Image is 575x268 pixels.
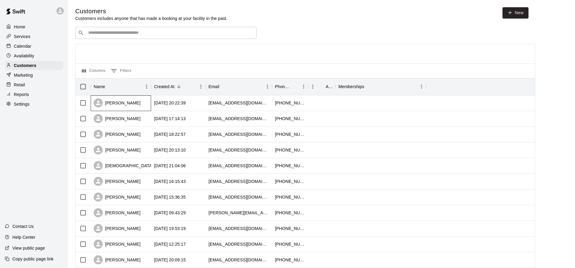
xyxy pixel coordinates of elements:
[5,42,63,51] a: Calendar
[94,145,141,155] div: [PERSON_NAME]
[364,82,373,91] button: Sort
[175,82,183,91] button: Sort
[502,7,528,18] a: New
[5,90,63,99] a: Reports
[12,245,45,251] p: View public page
[94,240,141,249] div: [PERSON_NAME]
[154,78,175,95] div: Created At
[275,100,305,106] div: +17134981463
[275,210,305,216] div: +17194654823
[94,78,105,95] div: Name
[12,234,35,240] p: Help Center
[75,7,228,15] h5: Customers
[109,66,133,76] button: Show filters
[154,131,186,137] div: 2025-09-13 18:22:57
[14,62,36,69] p: Customers
[14,101,30,107] p: Settings
[14,91,29,97] p: Reports
[154,178,186,184] div: 2025-09-06 16:15:43
[308,78,335,95] div: Age
[196,82,205,91] button: Menu
[154,225,186,231] div: 2025-09-04 19:53:19
[291,82,299,91] button: Sort
[154,147,186,153] div: 2025-09-09 20:13:10
[5,51,63,60] a: Availability
[94,255,141,264] div: [PERSON_NAME]
[94,208,141,217] div: [PERSON_NAME]
[154,194,186,200] div: 2025-09-06 15:36:35
[5,22,63,31] a: Home
[75,15,228,21] p: Customers includes anyone that has made a booking at your facility in the past.
[12,223,34,229] p: Contact Us
[94,193,141,202] div: [PERSON_NAME]
[208,257,269,263] div: jr@doublegpaintingllc.com
[275,147,305,153] div: +13106140240
[75,27,257,39] div: Search customers by name or email
[94,177,141,186] div: [PERSON_NAME]
[275,131,305,137] div: +16234514873
[5,61,63,70] a: Customers
[275,178,305,184] div: +14805475549
[154,210,186,216] div: 2025-09-05 09:43:29
[208,241,269,247] div: keepohl@gmail.com
[263,82,272,91] button: Menu
[91,78,151,95] div: Name
[208,225,269,231] div: jhnettles480@icloud.com
[94,224,141,233] div: [PERSON_NAME]
[205,78,272,95] div: Email
[142,82,151,91] button: Menu
[275,78,291,95] div: Phone Number
[14,53,34,59] p: Availability
[94,98,141,107] div: [PERSON_NAME]
[5,71,63,80] a: Marketing
[275,241,305,247] div: +16304019982
[94,114,141,123] div: [PERSON_NAME]
[151,78,205,95] div: Created At
[219,82,228,91] button: Sort
[338,78,364,95] div: Memberships
[208,78,219,95] div: Email
[208,147,269,153] div: pbb131@gmail.com
[5,32,63,41] a: Services
[154,100,186,106] div: 2025-09-18 20:22:39
[208,163,269,169] div: christianv8018@icloud.com
[275,163,305,169] div: +14805301100
[208,116,269,122] div: rutterxxlt@gmail.com
[317,82,326,91] button: Sort
[14,43,31,49] p: Calendar
[275,116,305,122] div: +14805849106
[14,33,31,40] p: Services
[208,210,269,216] div: bryan.reich14@gmail.com
[335,78,426,95] div: Memberships
[154,241,186,247] div: 2025-09-01 12:25:17
[208,178,269,184] div: doc7623az@gmail.com
[105,82,114,91] button: Sort
[5,80,63,89] a: Retail
[208,194,269,200] div: louisgillespie1@yahoo.com
[308,82,317,91] button: Menu
[14,24,25,30] p: Home
[272,78,308,95] div: Phone Number
[417,82,426,91] button: Menu
[275,194,305,200] div: +14805320941
[94,161,189,170] div: [DEMOGRAPHIC_DATA][PERSON_NAME]
[154,257,186,263] div: 2025-08-31 20:09:15
[80,66,107,76] button: Select columns
[5,100,63,109] div: Settings
[94,130,141,139] div: [PERSON_NAME]
[14,72,33,78] p: Marketing
[299,82,308,91] button: Menu
[154,116,186,122] div: 2025-09-18 17:14:13
[326,78,332,95] div: Age
[275,257,305,263] div: +16232990961
[208,100,269,106] div: sunkuk@hotmail.com
[14,82,25,88] p: Retail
